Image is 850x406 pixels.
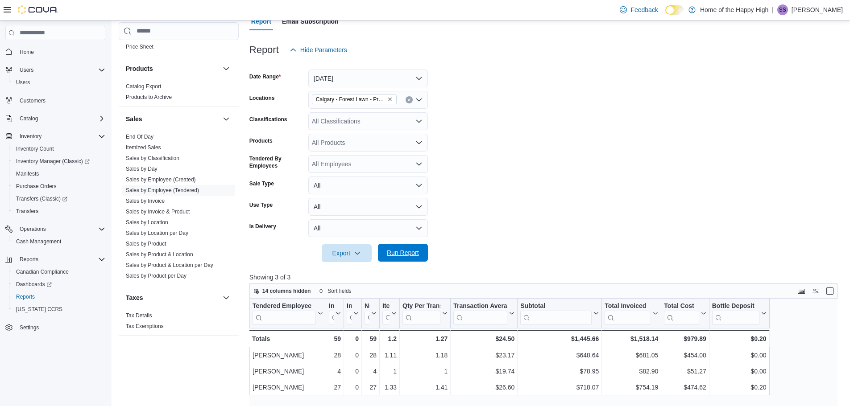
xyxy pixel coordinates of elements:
a: Cash Management [12,236,65,247]
label: Products [249,137,273,144]
a: Price Sheet [126,44,153,50]
h3: Products [126,64,153,73]
span: [US_STATE] CCRS [16,306,62,313]
span: Washington CCRS [12,304,105,315]
a: Sales by Employee (Created) [126,176,196,183]
div: $1,518.14 [605,333,658,344]
div: Invoices Ref [347,302,352,324]
button: Invoices Ref [347,302,359,324]
button: Manifests [9,168,109,180]
span: Feedback [630,5,658,14]
a: Sales by Location per Day [126,230,188,236]
a: [US_STATE] CCRS [12,304,66,315]
span: Reports [20,256,38,263]
span: 14 columns hidden [262,287,311,295]
a: Tax Details [126,312,152,319]
div: Qty Per Transaction [402,302,440,310]
div: 1.27 [402,333,448,344]
div: 0 [347,366,359,377]
div: Totals [252,333,323,344]
a: Dashboards [9,278,109,291]
span: Transfers (Classic) [12,193,105,204]
span: Canadian Compliance [16,268,69,275]
button: Keyboard shortcuts [796,286,807,296]
p: Showing 3 of 3 [249,273,844,282]
img: Cova [18,5,58,14]
div: $0.20 [712,382,767,393]
div: Net Sold [365,302,369,324]
a: Sales by Invoice & Product [126,209,190,215]
div: Invoices Sold [329,302,334,310]
span: Calgary - Forest Lawn - Prairie Records [316,95,386,104]
button: Export [322,244,372,262]
div: Taxes [119,310,239,335]
p: [PERSON_NAME] [792,4,843,15]
div: 4 [365,366,377,377]
span: Sort fields [328,287,351,295]
button: [DATE] [308,70,428,87]
div: Subtotal [520,302,592,310]
span: Users [12,77,105,88]
span: Sales by Employee (Tendered) [126,187,199,194]
span: End Of Day [126,133,153,140]
div: 28 [329,350,341,361]
button: Reports [2,253,109,266]
div: $718.07 [520,382,599,393]
button: Qty Per Transaction [402,302,448,324]
a: Transfers (Classic) [12,193,71,204]
button: Taxes [221,292,232,303]
span: Settings [20,324,39,331]
span: Sales by Day [126,165,158,172]
span: Manifests [16,170,39,177]
div: 1 [402,366,448,377]
span: Products to Archive [126,94,172,101]
a: Sales by Classification [126,155,179,161]
div: $0.00 [712,366,767,377]
span: Tax Details [126,312,152,319]
div: $474.62 [664,382,706,393]
button: All [308,198,428,216]
button: Total Cost [664,302,706,324]
a: Feedback [616,1,661,19]
button: Display options [810,286,821,296]
label: Tendered By Employees [249,155,305,169]
span: Purchase Orders [12,181,105,192]
div: 27 [329,382,341,393]
button: Operations [16,224,50,234]
span: Users [16,65,105,75]
button: Products [126,64,219,73]
div: Bottle Deposit [712,302,759,324]
a: Customers [16,95,49,106]
div: Invoices Sold [329,302,334,324]
button: Users [2,64,109,76]
nav: Complex example [5,42,105,357]
a: Settings [16,322,42,333]
span: Operations [16,224,105,234]
button: Total Invoiced [605,302,658,324]
span: Sales by Location [126,219,168,226]
span: Reports [16,254,105,265]
button: Hide Parameters [286,41,351,59]
button: Transfers [9,205,109,217]
span: Transfers (Classic) [16,195,67,202]
a: Inventory Manager (Classic) [12,156,93,167]
div: 1 [382,366,397,377]
span: Inventory [16,131,105,142]
div: $1,445.66 [520,333,599,344]
span: Tax Exemptions [126,323,164,330]
button: Inventory [2,130,109,143]
div: [PERSON_NAME] [253,382,323,393]
span: Sales by Invoice & Product [126,208,190,215]
div: $754.19 [605,382,658,393]
p: | [772,4,774,15]
span: Catalog [20,115,38,122]
span: Users [20,66,33,74]
div: Net Sold [365,302,369,310]
div: Products [119,81,239,106]
div: Total Cost [664,302,699,324]
label: Locations [249,94,275,102]
span: Customers [16,95,105,106]
button: [US_STATE] CCRS [9,303,109,316]
span: Sales by Product & Location per Day [126,262,213,269]
label: Date Range [249,73,281,80]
